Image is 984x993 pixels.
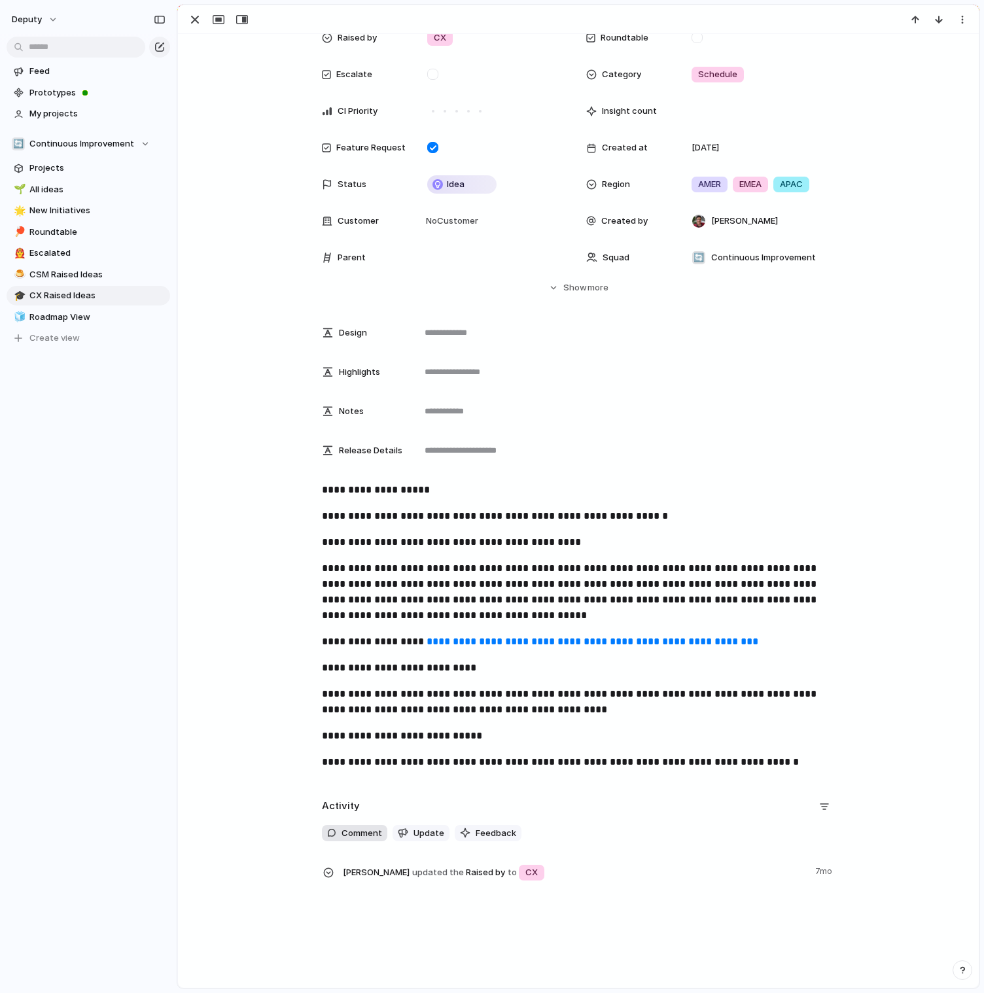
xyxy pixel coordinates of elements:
span: Parent [338,251,366,264]
span: 7mo [815,862,835,878]
span: Projects [29,162,166,175]
span: CX Raised Ideas [29,289,166,302]
h2: Activity [322,799,360,814]
span: deputy [12,13,42,26]
button: Feedback [455,825,521,842]
button: Create view [7,328,170,348]
span: [PERSON_NAME] [343,866,410,879]
button: 🏓 [12,226,25,239]
button: 🧊 [12,311,25,324]
button: 🍮 [12,268,25,281]
span: Feedback [476,827,516,840]
span: Highlights [339,366,380,379]
span: Idea [447,178,465,191]
a: 🌟New Initiatives [7,201,170,220]
span: Continuous Improvement [29,137,134,150]
span: Roadmap View [29,311,166,324]
a: 🏓Roundtable [7,222,170,242]
span: Escalate [336,68,372,81]
button: Showmore [322,276,835,300]
a: 🌱All ideas [7,180,170,200]
div: 🏓 [14,224,23,239]
span: Raised by [343,862,807,882]
span: CI Priority [338,105,378,118]
span: Squad [603,251,629,264]
span: Status [338,178,366,191]
span: to [508,866,517,879]
div: 🌱 [14,182,23,197]
span: CSM Raised Ideas [29,268,166,281]
a: 🍮CSM Raised Ideas [7,265,170,285]
span: Feature Request [336,141,406,154]
span: Category [602,68,641,81]
a: 👨‍🚒Escalated [7,243,170,263]
span: Customer [338,215,379,228]
span: All ideas [29,183,166,196]
span: Created at [602,141,648,154]
button: 🌟 [12,204,25,217]
span: APAC [780,178,803,191]
span: Design [339,326,367,340]
button: 🎓 [12,289,25,302]
span: EMEA [739,178,762,191]
div: 👨‍🚒 [14,246,23,261]
span: CX [434,31,446,44]
div: 🧊 [14,309,23,324]
button: Update [393,825,449,842]
span: Show [563,281,587,294]
a: 🧊Roadmap View [7,307,170,327]
button: 👨‍🚒 [12,247,25,260]
span: No Customer [422,215,478,228]
span: Update [413,827,444,840]
span: Notes [339,405,364,418]
a: Feed [7,61,170,81]
span: Created by [601,215,648,228]
span: updated the [412,866,464,879]
span: Feed [29,65,166,78]
span: Roundtable [601,31,648,44]
span: Release Details [339,444,402,457]
span: Insight count [602,105,657,118]
span: [PERSON_NAME] [711,215,778,228]
span: [DATE] [692,141,719,154]
span: New Initiatives [29,204,166,217]
span: Roundtable [29,226,166,239]
div: 🎓 [14,288,23,304]
div: 🔄 [692,251,705,264]
span: Continuous Improvement [711,251,816,264]
span: CX [525,866,538,879]
div: 🍮 [14,267,23,282]
a: Prototypes [7,83,170,103]
button: 🔄Continuous Improvement [7,134,170,154]
span: Prototypes [29,86,166,99]
a: Projects [7,158,170,178]
button: Comment [322,825,387,842]
div: 🌟 [14,203,23,218]
div: 🔄 [12,137,25,150]
span: AMER [698,178,721,191]
span: more [588,281,608,294]
a: 🎓CX Raised Ideas [7,286,170,305]
span: Escalated [29,247,166,260]
button: 🌱 [12,183,25,196]
span: Create view [29,332,80,345]
button: deputy [6,9,65,30]
span: Comment [342,827,382,840]
a: My projects [7,104,170,124]
span: My projects [29,107,166,120]
span: Raised by [338,31,377,44]
span: Schedule [698,68,737,81]
span: Region [602,178,630,191]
